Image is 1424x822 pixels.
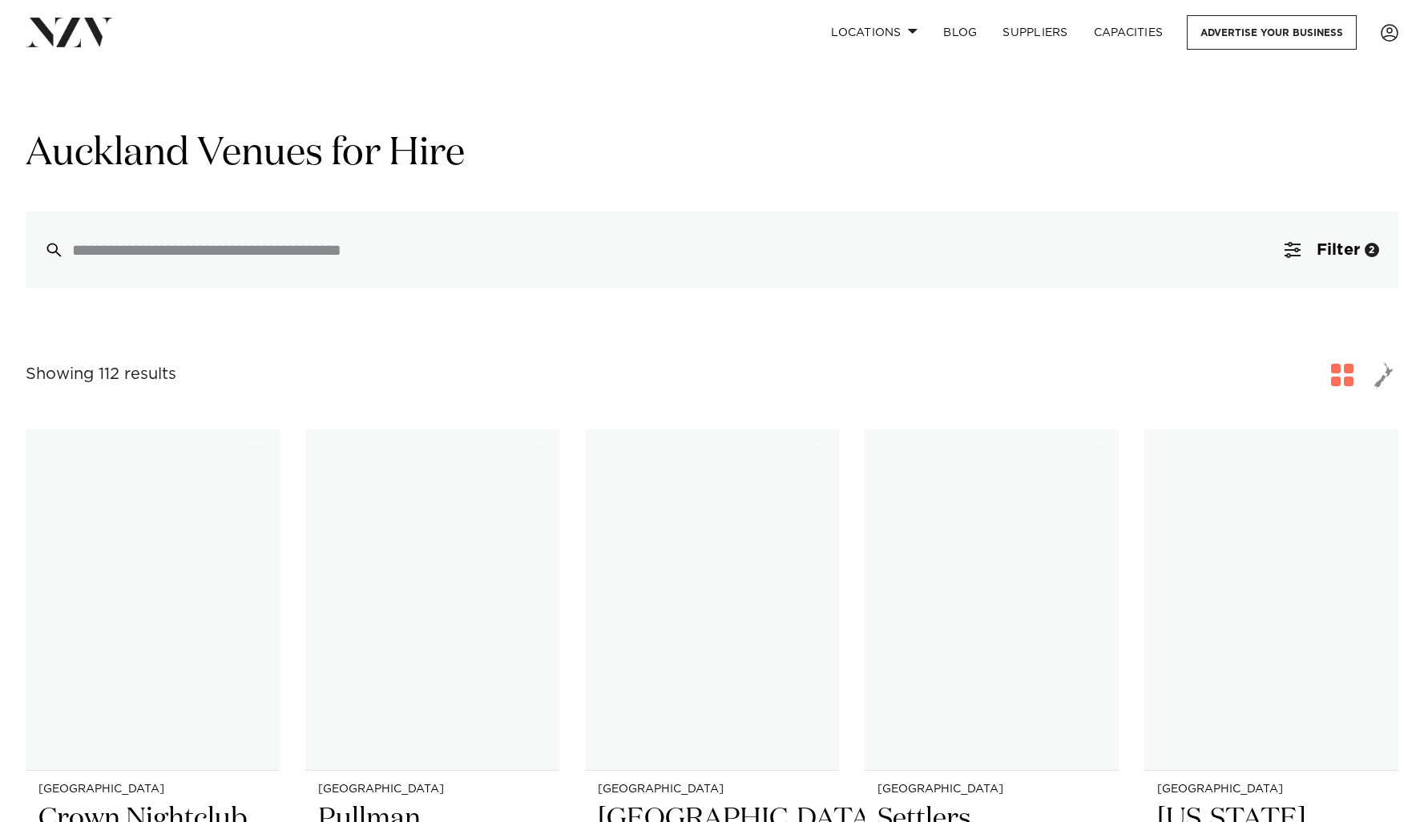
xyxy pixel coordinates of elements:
div: Showing 112 results [26,362,176,387]
a: Advertise your business [1187,15,1357,50]
span: Filter [1317,242,1360,258]
h1: Auckland Venues for Hire [26,129,1398,179]
a: BLOG [930,15,990,50]
div: 2 [1365,243,1379,257]
a: Locations [818,15,930,50]
small: [GEOGRAPHIC_DATA] [1157,784,1386,796]
a: Capacities [1081,15,1176,50]
small: [GEOGRAPHIC_DATA] [318,784,547,796]
small: [GEOGRAPHIC_DATA] [877,784,1106,796]
a: SUPPLIERS [990,15,1080,50]
button: Filter2 [1265,212,1398,288]
small: [GEOGRAPHIC_DATA] [38,784,267,796]
img: nzv-logo.png [26,18,113,46]
small: [GEOGRAPHIC_DATA] [598,784,826,796]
